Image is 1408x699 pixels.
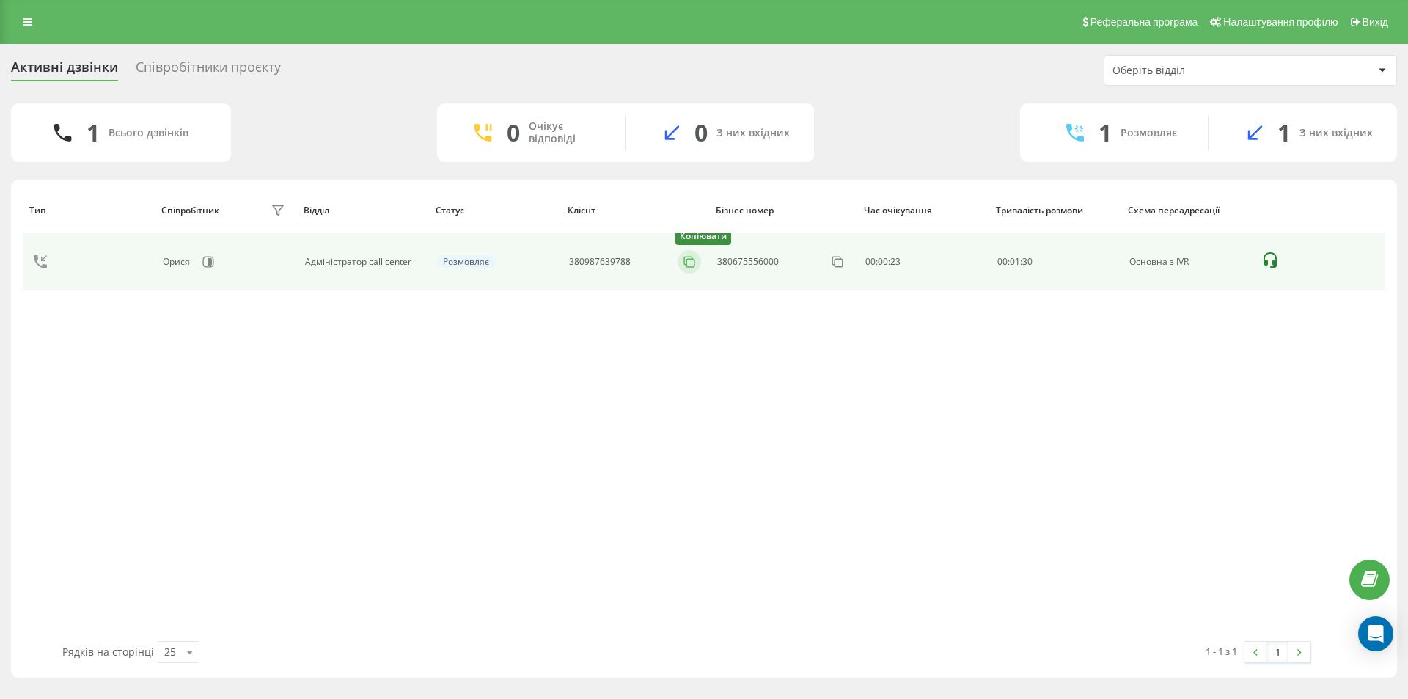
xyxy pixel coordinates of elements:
[1358,616,1393,651] div: Open Intercom Messenger
[1223,16,1338,28] span: Налаштування профілю
[1266,642,1288,662] a: 1
[997,255,1008,268] span: 00
[305,257,421,267] div: Адміністратор call center
[1112,65,1288,77] div: Оберіть відділ
[436,205,554,216] div: Статус
[29,205,147,216] div: Тип
[163,257,194,267] div: Орися
[161,205,219,216] div: Співробітник
[304,205,422,216] div: Відділ
[569,257,631,267] div: 380987639788
[1299,127,1373,139] div: З них вхідних
[62,645,154,659] span: Рядків на сторінці
[507,119,520,147] div: 0
[11,59,118,82] div: Активні дзвінки
[1129,257,1245,267] div: Основна з IVR
[1206,644,1237,659] div: 1 - 1 з 1
[164,645,176,659] div: 25
[997,257,1033,267] div: : :
[716,127,790,139] div: З них вхідних
[529,120,603,145] div: Очікує відповіді
[864,205,982,216] div: Час очікування
[87,119,100,147] div: 1
[716,205,850,216] div: Бізнес номер
[1099,119,1112,147] div: 1
[1363,16,1388,28] span: Вихід
[1128,205,1246,216] div: Схема переадресації
[717,257,779,267] div: 380675556000
[1277,119,1291,147] div: 1
[675,228,731,245] div: Копіювати
[1022,255,1033,268] span: 30
[1010,255,1020,268] span: 01
[694,119,708,147] div: 0
[1090,16,1198,28] span: Реферальна програма
[865,257,981,267] div: 00:00:23
[136,59,281,82] div: Співробітники проєкту
[568,205,702,216] div: Клієнт
[996,205,1114,216] div: Тривалість розмови
[437,255,495,268] div: Розмовляє
[109,127,188,139] div: Всього дзвінків
[1121,127,1177,139] div: Розмовляє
